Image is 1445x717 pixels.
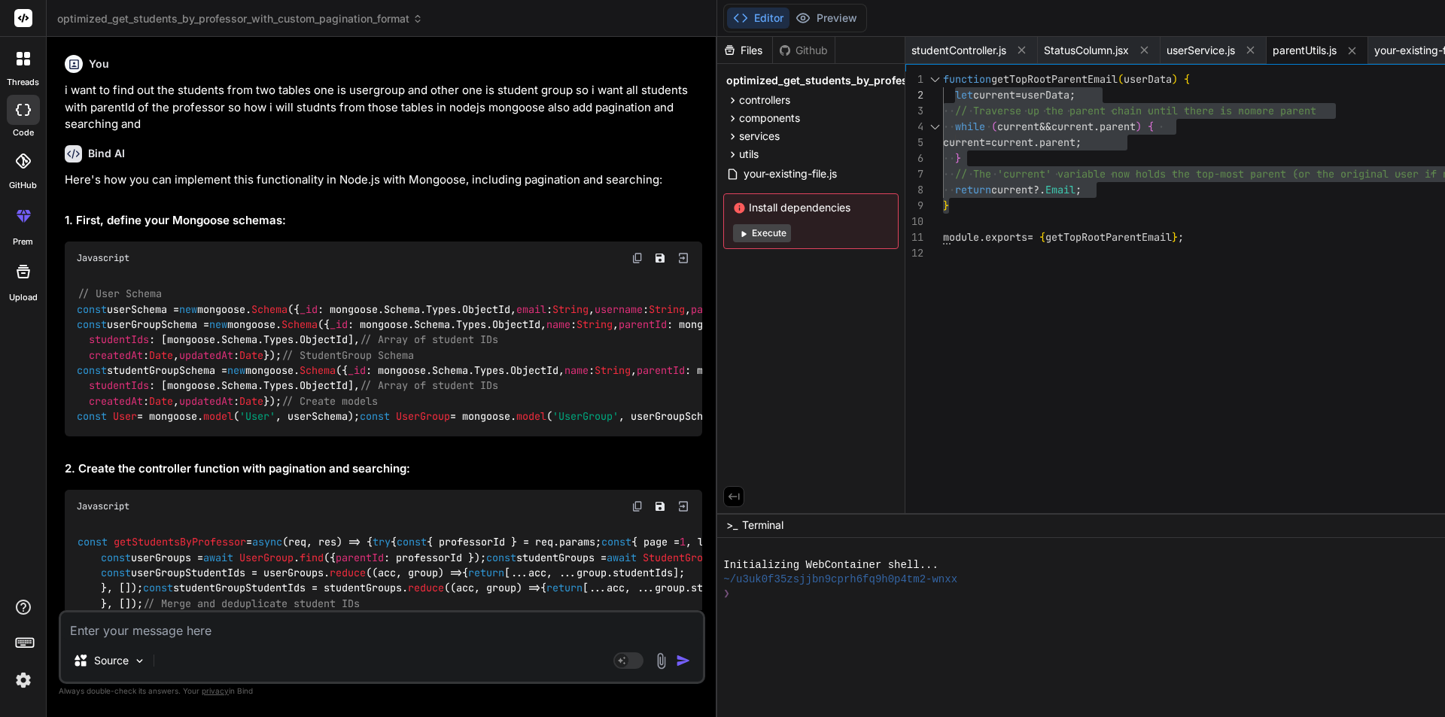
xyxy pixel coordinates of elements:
img: attachment [653,652,670,670]
div: Click to collapse the range. [925,71,945,87]
span: Schema [251,302,287,316]
span: ❯ [723,587,731,601]
span: getStudentsByProfessor [114,536,246,549]
button: Preview [789,8,863,29]
span: userService.js [1167,43,1235,58]
span: // User Schema [78,287,162,301]
p: Always double-check its answers. Your in Bind [59,684,705,698]
span: studentIds [691,582,751,595]
span: ?. [1033,183,1045,196]
span: >_ [726,518,738,533]
span: parent [1039,135,1075,149]
div: 5 [905,135,923,150]
span: String [552,302,589,316]
div: 7 [905,166,923,182]
div: 11 [905,229,923,245]
span: // Create models [281,394,378,408]
p: i want to find out the students from two tables one is usergroup and other one is student group s... [65,82,702,133]
span: optimized_get_students_by_professor_with_custom_pagination_format [57,11,423,26]
span: Types [474,363,504,377]
span: parentId [336,551,384,564]
div: Github [773,43,835,58]
label: Upload [9,291,38,304]
span: new [209,317,227,331]
span: ObjectId [492,317,540,331]
span: model [516,410,546,424]
div: 4 [905,119,923,135]
span: return [468,566,504,579]
span: async [252,536,282,549]
span: services [739,129,780,144]
span: ( [1118,72,1124,86]
span: ( ) => [450,582,540,595]
span: StudentGroup [643,551,715,564]
span: find [300,551,324,564]
span: const [143,582,173,595]
span: Types [263,333,294,347]
span: const [77,410,107,424]
span: current [943,135,985,149]
span: const [77,317,107,331]
span: // Array of student IDs [360,333,498,347]
span: current [991,183,1033,196]
span: await [607,551,637,564]
span: Date [149,348,173,362]
span: ( ) => [372,566,462,579]
span: . [1033,135,1039,149]
span: parentId [637,363,685,377]
span: const [360,410,390,424]
span: const [77,302,107,316]
div: 2 [905,87,923,103]
div: Click to collapse the range. [925,119,945,135]
span: Types [456,317,486,331]
span: . [979,230,985,244]
span: Schema [300,363,336,377]
span: Install dependencies [733,200,889,215]
span: ObjectId [462,302,510,316]
span: // Array of student IDs [360,379,498,393]
h6: You [89,56,109,71]
button: Save file [649,496,671,517]
span: model [203,410,233,424]
span: privacy [202,686,229,695]
span: // Merge and deduplicate student IDs [143,597,360,610]
span: String [649,302,685,316]
span: createdAt [89,348,143,362]
span: studentIds [613,566,673,579]
h2: 1. First, define your Mongoose schemas: [65,212,702,229]
span: . [1094,120,1100,133]
span: await [203,551,233,564]
div: 9 [905,198,923,214]
div: 6 [905,150,923,166]
p: Here's how you can implement this functionality in Node.js with Mongoose, including pagination an... [65,172,702,189]
span: reduce [408,582,444,595]
span: ~/u3uk0f35zsjjbn9cprh6fq9h0p4tm2-wnxx [723,573,957,587]
span: userData [1124,72,1172,86]
span: new [179,302,197,316]
span: getTopRootParentEmail [991,72,1118,86]
span: exports [985,230,1027,244]
span: _id [330,317,348,331]
span: updatedAt [179,348,233,362]
div: 12 [905,245,923,261]
span: studentIds [89,333,149,347]
button: Execute [733,224,791,242]
span: current [973,88,1015,102]
span: const [601,536,631,549]
img: settings [11,667,36,693]
span: Javascript [77,500,129,512]
span: const [101,551,131,564]
span: // The 'current' variable now holds the top-most p [955,167,1256,181]
span: 1 [680,536,686,549]
div: Files [717,43,772,58]
span: Schema [221,333,257,347]
img: icon [676,653,691,668]
span: ) [1136,120,1142,133]
img: Pick Models [133,655,146,667]
span: User [113,410,137,424]
span: = [1027,230,1033,244]
button: Editor [727,8,789,29]
span: { [1148,120,1154,133]
span: const [486,551,516,564]
span: ; [1075,183,1081,196]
